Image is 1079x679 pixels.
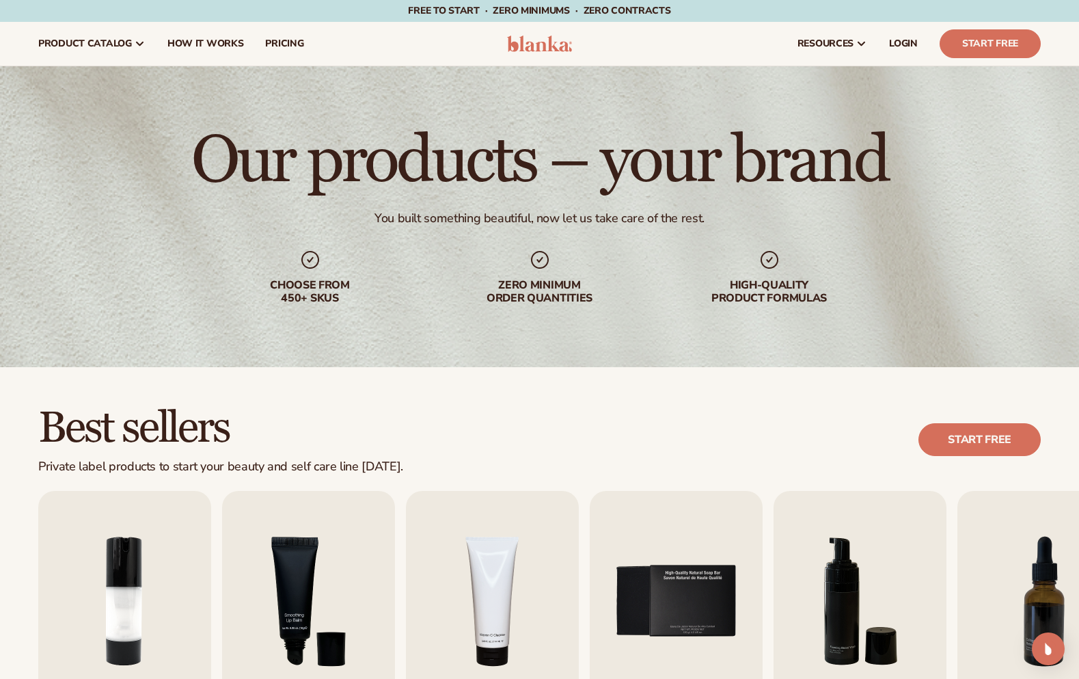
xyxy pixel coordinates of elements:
[1032,633,1065,665] div: Open Intercom Messenger
[797,38,853,49] span: resources
[878,22,929,66] a: LOGIN
[452,279,627,305] div: Zero minimum order quantities
[374,211,705,226] div: You built something beautiful, now let us take care of the rest.
[254,22,314,66] a: pricing
[682,279,857,305] div: High-quality product formulas
[940,29,1041,58] a: Start Free
[889,38,918,49] span: LOGIN
[27,22,156,66] a: product catalog
[265,38,303,49] span: pricing
[191,129,888,194] h1: Our products – your brand
[408,4,670,17] span: Free to start · ZERO minimums · ZERO contracts
[38,38,132,49] span: product catalog
[38,405,403,451] h2: Best sellers
[167,38,244,49] span: How It Works
[787,22,878,66] a: resources
[507,36,572,52] img: logo
[223,279,398,305] div: Choose from 450+ Skus
[156,22,255,66] a: How It Works
[38,460,403,475] div: Private label products to start your beauty and self care line [DATE].
[918,423,1041,456] a: Start free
